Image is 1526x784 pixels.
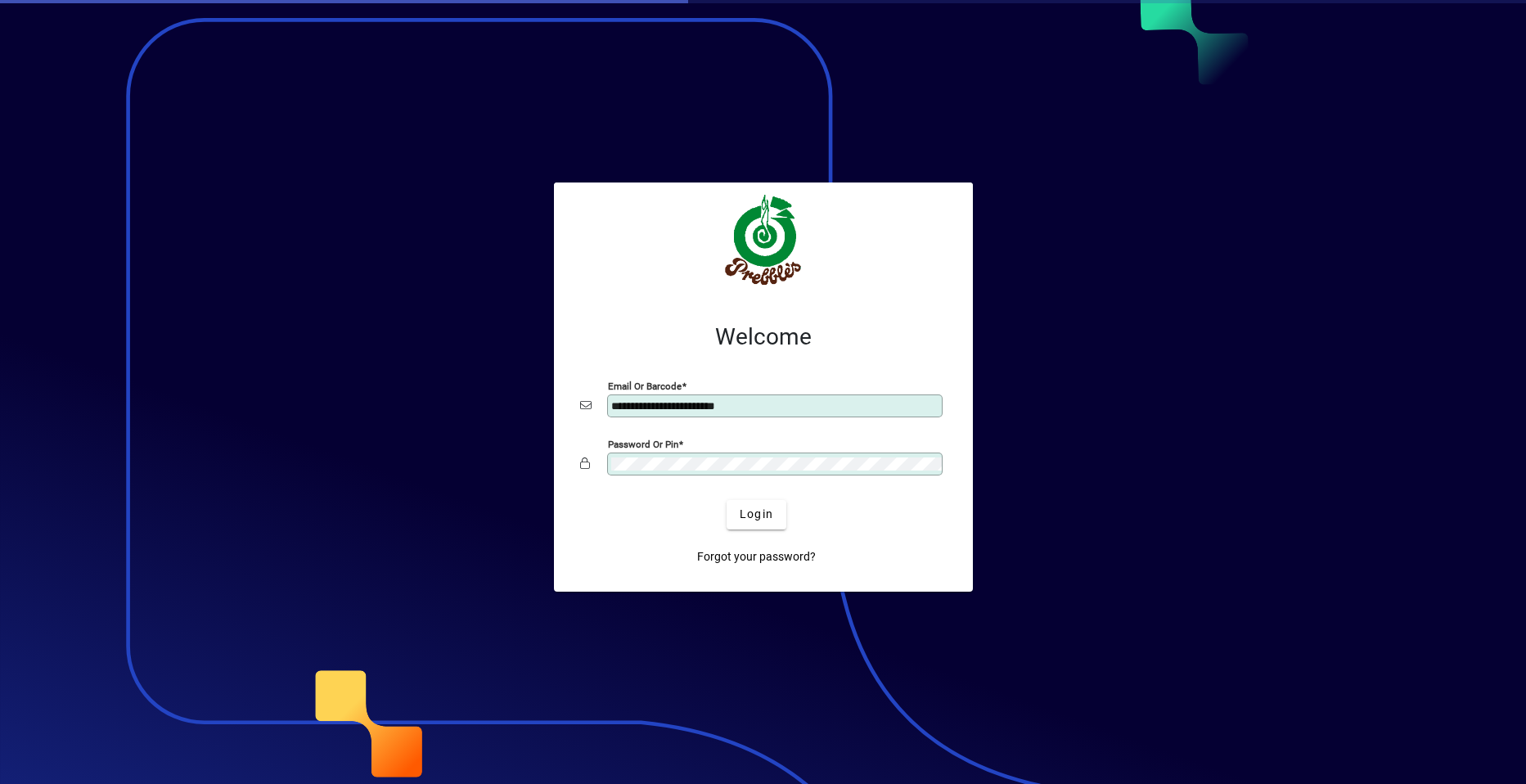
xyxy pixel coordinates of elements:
span: Forgot your password? [697,548,816,565]
span: Login [740,506,773,523]
a: Forgot your password? [691,543,822,572]
button: Login [727,500,786,529]
h2: Welcome [580,323,947,351]
mat-label: Password or Pin [608,438,678,449]
mat-label: Email or Barcode [608,380,682,391]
